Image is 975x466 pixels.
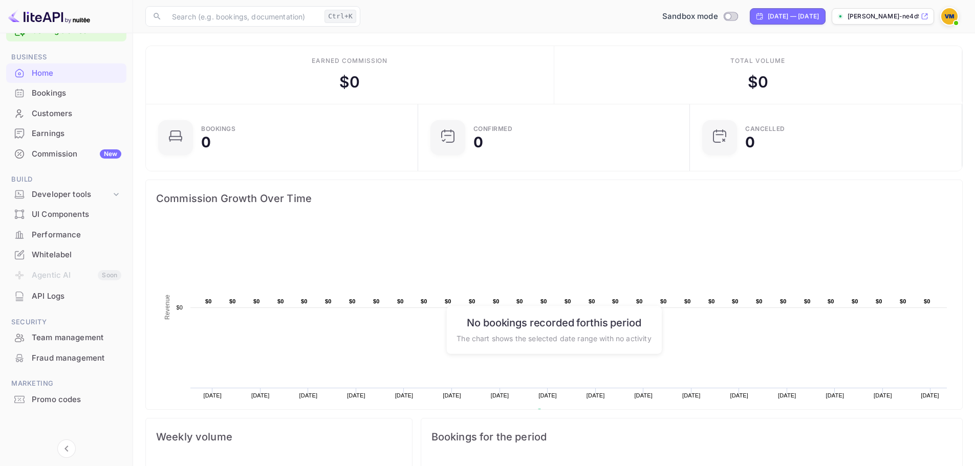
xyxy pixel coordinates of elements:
[32,352,121,364] div: Fraud management
[443,392,461,398] text: [DATE]
[6,286,126,306] div: API Logs
[546,409,572,416] text: Revenue
[852,298,858,304] text: $0
[301,298,308,304] text: $0
[565,298,571,304] text: $0
[205,298,212,304] text: $0
[6,245,126,265] div: Whitelabel
[6,63,126,83] div: Home
[6,245,126,264] a: Whitelabel
[6,104,126,124] div: Customers
[778,392,796,398] text: [DATE]
[251,392,270,398] text: [DATE]
[100,149,121,159] div: New
[732,298,739,304] text: $0
[469,298,475,304] text: $0
[176,304,183,310] text: $0
[6,186,126,204] div: Developer tools
[32,108,121,120] div: Customers
[32,229,121,241] div: Performance
[6,317,126,328] span: Security
[658,11,742,23] div: Switch to Production mode
[6,328,126,348] div: Team management
[826,392,844,398] text: [DATE]
[6,390,126,410] div: Promo codes
[421,298,427,304] text: $0
[373,298,380,304] text: $0
[156,429,402,445] span: Weekly volume
[277,298,284,304] text: $0
[8,8,90,25] img: LiteAPI logo
[32,249,121,261] div: Whitelabel
[6,328,126,347] a: Team management
[780,298,787,304] text: $0
[874,392,892,398] text: [DATE]
[299,392,318,398] text: [DATE]
[768,12,819,21] div: [DATE] — [DATE]
[6,83,126,103] div: Bookings
[748,71,768,94] div: $ 0
[325,298,332,304] text: $0
[662,11,718,23] span: Sandbox mode
[756,298,763,304] text: $0
[32,68,121,79] div: Home
[473,126,513,132] div: Confirmed
[491,392,509,398] text: [DATE]
[397,298,404,304] text: $0
[57,439,76,458] button: Collapse navigation
[6,124,126,143] a: Earnings
[634,392,653,398] text: [DATE]
[203,392,222,398] text: [DATE]
[32,189,111,201] div: Developer tools
[6,52,126,63] span: Business
[804,298,811,304] text: $0
[924,298,930,304] text: $0
[730,392,748,398] text: [DATE]
[457,332,651,343] p: The chart shows the selected date range with no activity
[445,298,451,304] text: $0
[6,205,126,224] a: UI Components
[6,348,126,368] div: Fraud management
[431,429,952,445] span: Bookings for the period
[6,390,126,409] a: Promo codes
[493,298,500,304] text: $0
[201,126,235,132] div: Bookings
[876,298,882,304] text: $0
[587,392,605,398] text: [DATE]
[6,63,126,82] a: Home
[32,148,121,160] div: Commission
[32,332,121,344] div: Team management
[538,392,557,398] text: [DATE]
[6,225,126,244] a: Performance
[921,392,939,398] text: [DATE]
[32,209,121,220] div: UI Components
[660,298,667,304] text: $0
[636,298,643,304] text: $0
[848,12,919,21] p: [PERSON_NAME]-ne4d9.n...
[349,298,356,304] text: $0
[166,6,320,27] input: Search (e.g. bookings, documentation)
[201,135,211,149] div: 0
[347,392,365,398] text: [DATE]
[516,298,523,304] text: $0
[900,298,906,304] text: $0
[312,56,387,65] div: Earned commission
[339,71,360,94] div: $ 0
[32,128,121,140] div: Earnings
[682,392,701,398] text: [DATE]
[457,316,651,328] h6: No bookings recorded for this period
[684,298,691,304] text: $0
[473,135,483,149] div: 0
[32,291,121,302] div: API Logs
[6,144,126,164] div: CommissionNew
[6,225,126,245] div: Performance
[708,298,715,304] text: $0
[589,298,595,304] text: $0
[745,135,755,149] div: 0
[32,394,121,406] div: Promo codes
[6,205,126,225] div: UI Components
[612,298,619,304] text: $0
[32,87,121,99] div: Bookings
[6,144,126,163] a: CommissionNew
[730,56,785,65] div: Total volume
